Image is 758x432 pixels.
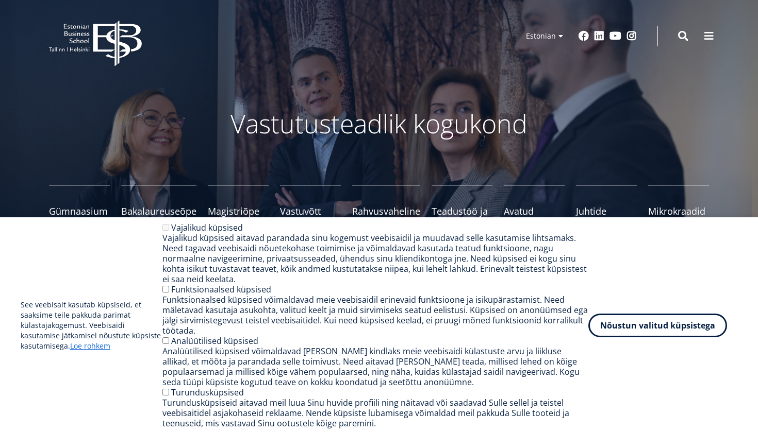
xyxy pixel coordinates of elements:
[171,222,243,233] label: Vajalikud küpsised
[21,300,162,351] p: See veebisait kasutab küpsiseid, et saaksime teile pakkuda parimat külastajakogemust. Veebisaidi ...
[162,233,588,284] div: Vajalikud küpsised aitavad parandada sinu kogemust veebisaidil ja muudavad selle kasutamise lihts...
[121,206,196,216] span: Bakalaureuseõpe
[171,335,258,347] label: Analüütilised küpsised
[588,314,727,337] button: Nõustun valitud küpsistega
[280,206,341,227] span: Vastuvõtt ülikooli
[70,341,110,351] a: Loe rohkem
[121,185,196,227] a: Bakalaureuseõpe
[648,185,709,227] a: Mikrokraadid
[208,185,269,227] a: Magistriõpe
[171,284,271,295] label: Funktsionaalsed küpsised
[648,206,709,216] span: Mikrokraadid
[579,31,589,41] a: Facebook
[504,206,565,227] span: Avatud Ülikool
[609,31,621,41] a: Youtube
[208,206,269,216] span: Magistriõpe
[352,185,420,227] a: Rahvusvaheline kogemus
[162,398,588,428] div: Turundusküpsiseid aitavad meil luua Sinu huvide profiili ning näitavad või saadavad Sulle sellel ...
[352,206,420,227] span: Rahvusvaheline kogemus
[432,185,492,227] a: Teadustöö ja doktoriõpe
[594,31,604,41] a: Linkedin
[280,185,341,227] a: Vastuvõtt ülikooli
[432,206,492,227] span: Teadustöö ja doktoriõpe
[106,108,652,139] p: Vastutusteadlik kogukond
[49,185,110,227] a: Gümnaasium
[504,185,565,227] a: Avatud Ülikool
[162,295,588,336] div: Funktsionaalsed küpsised võimaldavad meie veebisaidil erinevaid funktsioone ja isikupärastamist. ...
[49,206,110,216] span: Gümnaasium
[576,206,637,227] span: Juhtide koolitus
[576,185,637,227] a: Juhtide koolitus
[627,31,637,41] a: Instagram
[171,387,244,398] label: Turundusküpsised
[162,346,588,387] div: Analüütilised küpsised võimaldavad [PERSON_NAME] kindlaks meie veebisaidi külastuste arvu ja liik...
